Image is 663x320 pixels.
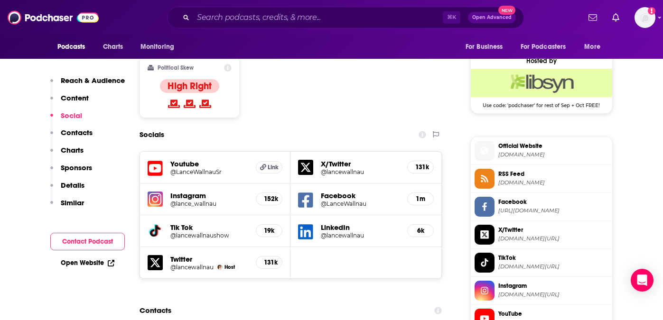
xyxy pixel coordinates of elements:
[471,97,612,109] span: Use code: 'podchaser' for rest of Sep + Oct FREE!
[134,38,187,56] button: open menu
[631,269,654,292] div: Open Intercom Messenger
[57,40,85,54] span: Podcasts
[50,146,84,163] button: Charts
[168,80,212,92] h4: High Right
[498,198,608,206] span: Facebook
[498,207,608,214] span: https://www.facebook.com/LanceWallnau
[61,76,125,85] p: Reach & Audience
[61,259,114,267] a: Open Website
[498,254,608,262] span: TikTok
[61,111,82,120] p: Social
[321,232,400,239] a: @lancewallnau
[578,38,612,56] button: open menu
[148,192,163,207] img: iconImage
[321,168,400,175] a: @lancewallnau
[321,223,400,232] h5: LinkedIn
[608,9,623,26] a: Show notifications dropdown
[585,9,601,26] a: Show notifications dropdown
[158,64,194,71] h2: Political Skew
[50,233,125,250] button: Contact Podcast
[170,191,249,200] h5: Instagram
[471,69,612,108] a: Libsyn Deal: Use code: 'podchaser' for rest of Sep + Oct FREE!
[140,40,174,54] span: Monitoring
[415,163,426,171] h5: 131k
[475,253,608,273] a: TikTok[DOMAIN_NAME][URL]
[648,7,655,15] svg: Add a profile image
[170,159,249,168] h5: Youtube
[459,38,515,56] button: open menu
[256,161,282,174] a: Link
[498,226,608,234] span: X/Twitter
[498,142,608,150] span: Official Website
[170,200,249,207] a: @lance_wallnau
[50,198,84,216] button: Similar
[264,195,274,203] h5: 152k
[264,258,274,266] h5: 131k
[50,163,92,181] button: Sponsors
[103,40,123,54] span: Charts
[321,200,400,207] a: @LanceWallnau
[415,195,426,203] h5: 1m
[471,69,612,97] img: Libsyn Deal: Use code: 'podchaser' for rest of Sep + Oct FREE!
[51,38,98,56] button: open menu
[521,40,566,54] span: For Podcasters
[475,281,608,301] a: Instagram[DOMAIN_NAME][URL]
[498,170,608,178] span: RSS Feed
[468,12,516,23] button: Open AdvancedNew
[321,191,400,200] h5: Facebook
[498,151,608,158] span: lancewallnau.com
[224,264,235,270] span: Host
[61,198,84,207] p: Similar
[471,57,612,65] div: Hosted by
[475,225,608,245] a: X/Twitter[DOMAIN_NAME][URL]
[61,93,89,102] p: Content
[50,181,84,198] button: Details
[217,265,223,270] img: Lance Wallnau
[635,7,655,28] img: User Profile
[170,232,249,239] a: @lancewallnaushow
[140,126,164,144] h2: Socials
[498,291,608,298] span: instagram.com/lance_wallnau
[635,7,655,28] span: Logged in as teisenbe
[170,264,214,271] a: @lancewallnau
[498,263,608,270] span: tiktok.com/@lancewallnaushow
[475,141,608,161] a: Official Website[DOMAIN_NAME]
[635,7,655,28] button: Show profile menu
[475,197,608,217] a: Facebook[URL][DOMAIN_NAME]
[140,302,171,320] h2: Contacts
[498,6,515,15] span: New
[443,11,460,24] span: ⌘ K
[50,93,89,111] button: Content
[584,40,600,54] span: More
[514,38,580,56] button: open menu
[498,310,608,318] span: YouTube
[50,128,93,146] button: Contacts
[50,76,125,93] button: Reach & Audience
[167,7,524,28] div: Search podcasts, credits, & more...
[170,168,249,175] a: @LanceWallnauSr
[415,227,426,235] h5: 6k
[8,9,99,27] img: Podchaser - Follow, Share and Rate Podcasts
[475,169,608,189] a: RSS Feed[DOMAIN_NAME]
[193,10,443,25] input: Search podcasts, credits, & more...
[268,164,279,171] span: Link
[61,146,84,155] p: Charts
[321,159,400,168] h5: X/Twitter
[97,38,129,56] a: Charts
[170,223,249,232] h5: Tik Tok
[61,163,92,172] p: Sponsors
[50,111,82,128] button: Social
[498,179,608,186] span: lancewallnaushow.libsyn.com
[264,227,274,235] h5: 19k
[472,15,512,20] span: Open Advanced
[466,40,503,54] span: For Business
